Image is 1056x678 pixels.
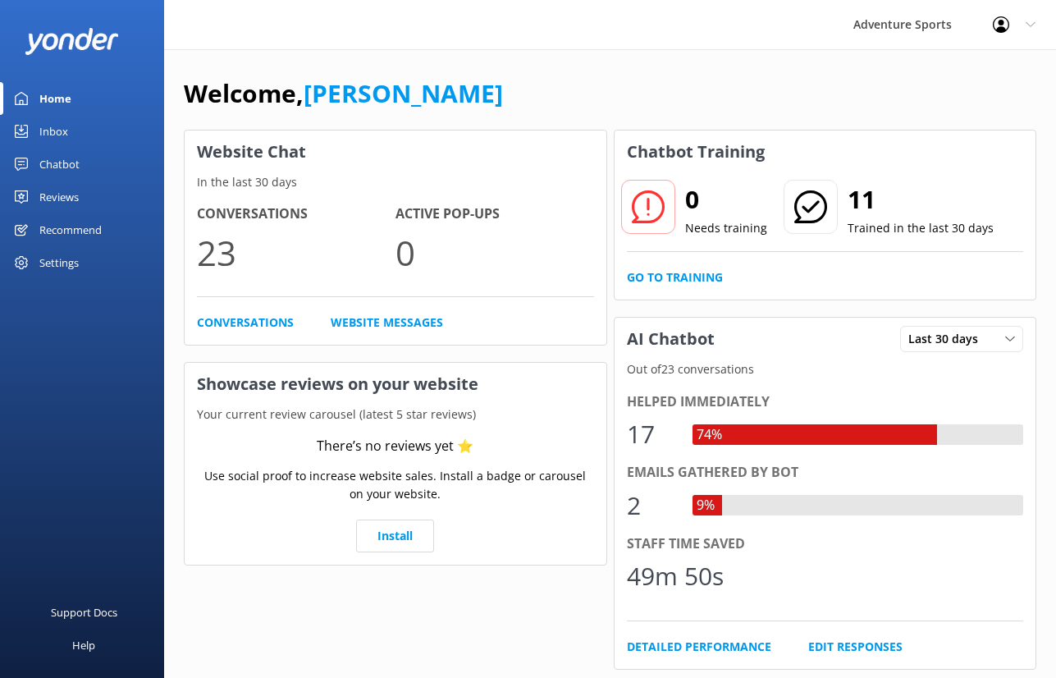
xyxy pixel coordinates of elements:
a: Edit Responses [808,638,903,656]
div: Recommend [39,213,102,246]
a: Website Messages [331,314,443,332]
div: 49m 50s [627,557,724,596]
a: Detailed Performance [627,638,771,656]
a: Conversations [197,314,294,332]
p: In the last 30 days [185,173,606,191]
div: Home [39,82,71,115]
p: Out of 23 conversations [615,360,1036,378]
p: Trained in the last 30 days [848,219,994,237]
div: Settings [39,246,79,279]
h4: Active Pop-ups [395,204,594,225]
p: Needs training [685,219,767,237]
span: Last 30 days [908,330,988,348]
div: Helped immediately [627,392,1024,413]
div: 17 [627,415,676,454]
h4: Conversations [197,204,395,225]
h2: 0 [685,180,767,219]
div: Reviews [39,181,79,213]
div: Support Docs [51,596,117,629]
p: 23 [197,225,395,280]
a: Go to Training [627,268,723,286]
h1: Welcome, [184,74,503,113]
p: Use social proof to increase website sales. Install a badge or carousel on your website. [197,467,594,504]
div: There’s no reviews yet ⭐ [317,436,473,457]
div: 9% [693,495,719,516]
h3: Website Chat [185,131,606,173]
img: yonder-white-logo.png [25,28,119,55]
div: Help [72,629,95,662]
h3: AI Chatbot [615,318,727,360]
a: [PERSON_NAME] [304,76,503,110]
h3: Showcase reviews on your website [185,363,606,405]
h2: 11 [848,180,994,219]
div: Staff time saved [627,534,1024,555]
p: 0 [395,225,594,280]
div: Emails gathered by bot [627,462,1024,483]
div: Inbox [39,115,68,148]
h3: Chatbot Training [615,131,777,173]
div: 2 [627,486,676,525]
div: Chatbot [39,148,80,181]
div: 74% [693,424,726,446]
p: Your current review carousel (latest 5 star reviews) [185,405,606,424]
a: Install [356,520,434,552]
